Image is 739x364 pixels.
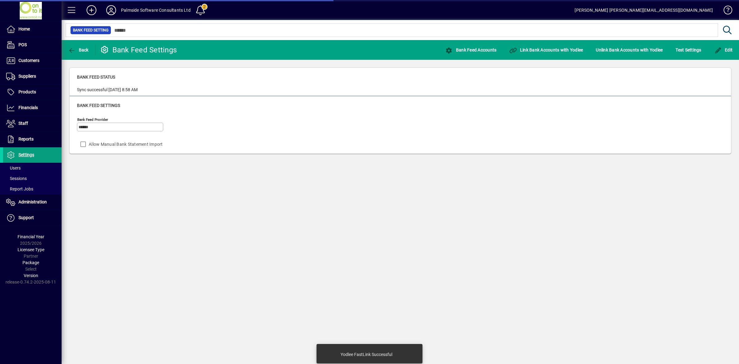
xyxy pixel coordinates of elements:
span: Bank Feed Setting [73,27,108,33]
div: [PERSON_NAME] [PERSON_NAME][EMAIL_ADDRESS][DOMAIN_NAME] [575,5,713,15]
span: Financials [18,105,38,110]
a: Staff [3,116,62,131]
a: Financials [3,100,62,116]
div: Palmside Software Consultants Ltd [121,5,191,15]
button: Back [67,44,90,55]
a: Administration [3,194,62,210]
button: Test Settings [674,44,703,55]
span: Administration [18,199,47,204]
a: Report Jobs [3,184,62,194]
span: Products [18,89,36,94]
app-page-header-button: Back [62,44,95,55]
a: Sessions [3,173,62,184]
span: Version [24,273,38,278]
span: Financial Year [18,234,44,239]
span: Package [22,260,39,265]
span: Test Settings [676,45,701,55]
a: Home [3,22,62,37]
span: Report Jobs [6,186,33,191]
span: Bank Feed Settings [77,103,120,108]
button: Edit [713,44,734,55]
button: Bank Feed Accounts [444,44,498,55]
span: Customers [18,58,39,63]
span: Suppliers [18,74,36,79]
span: Edit [714,47,733,52]
span: Link Bank Accounts with Yodlee [509,47,583,52]
span: Support [18,215,34,220]
div: Yodlee FastLink Successful [341,351,392,358]
a: Knowledge Base [719,1,731,21]
a: Support [3,210,62,226]
span: Bank Feed Accounts [445,47,496,52]
mat-label: Bank Feed Provider [77,117,108,122]
span: POS [18,42,27,47]
a: Reports [3,132,62,147]
span: Reports [18,137,34,141]
span: Users [6,166,21,170]
button: Add [82,5,101,16]
a: Customers [3,53,62,68]
span: Bank Feed Status [77,75,115,80]
span: Home [18,27,30,31]
button: Unlink Bank Accounts with Yodlee [594,44,664,55]
span: Licensee Type [18,247,44,252]
span: Staff [18,121,28,126]
div: Bank Feed Settings [100,45,177,55]
div: Sync successful [DATE] 8:58 AM [77,87,138,93]
a: Users [3,163,62,173]
span: Unlink Bank Accounts with Yodlee [596,45,663,55]
span: Sessions [6,176,27,181]
a: Suppliers [3,69,62,84]
a: Products [3,84,62,100]
a: POS [3,37,62,53]
button: Link Bank Accounts with Yodlee [508,44,584,55]
span: Back [68,47,89,52]
span: Settings [18,152,34,157]
button: Profile [101,5,121,16]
